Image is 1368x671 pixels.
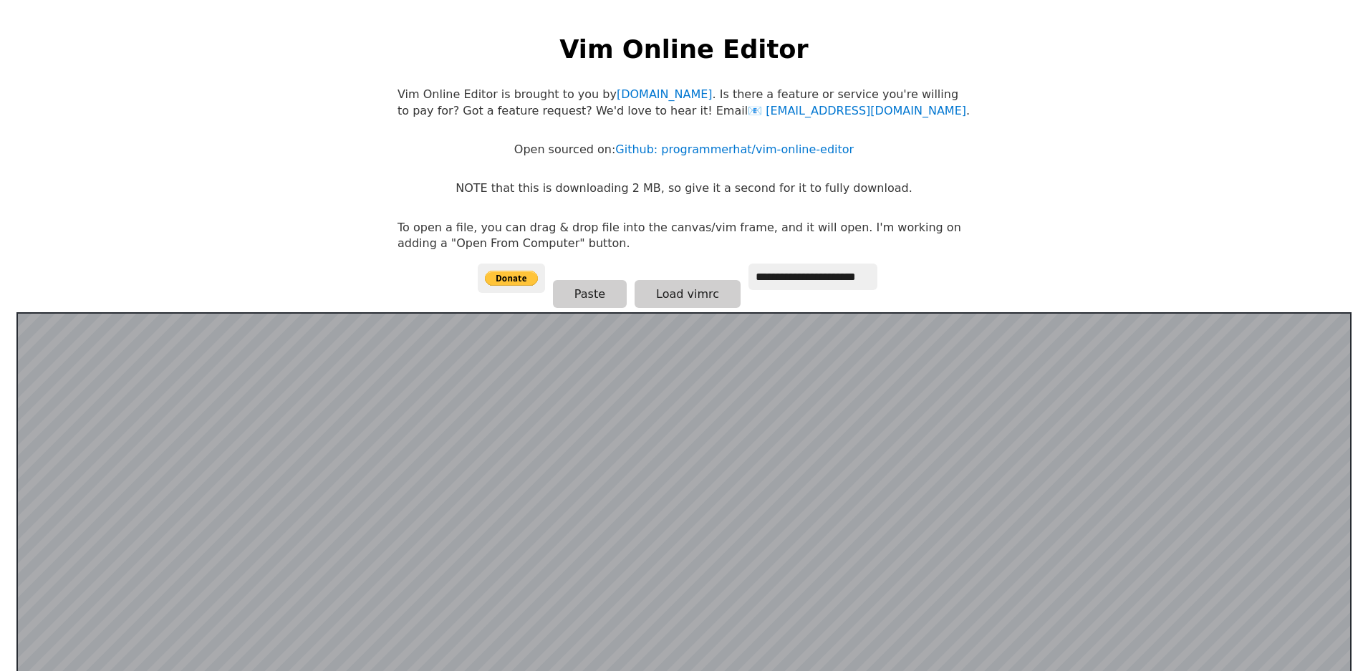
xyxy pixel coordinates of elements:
[456,180,912,196] p: NOTE that this is downloading 2 MB, so give it a second for it to fully download.
[553,280,627,308] button: Paste
[398,220,970,252] p: To open a file, you can drag & drop file into the canvas/vim frame, and it will open. I'm working...
[748,104,966,117] a: [EMAIL_ADDRESS][DOMAIN_NAME]
[398,87,970,119] p: Vim Online Editor is brought to you by . Is there a feature or service you're willing to pay for?...
[615,143,854,156] a: Github: programmerhat/vim-online-editor
[635,280,741,308] button: Load vimrc
[617,87,713,101] a: [DOMAIN_NAME]
[559,32,808,67] h1: Vim Online Editor
[514,142,854,158] p: Open sourced on:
